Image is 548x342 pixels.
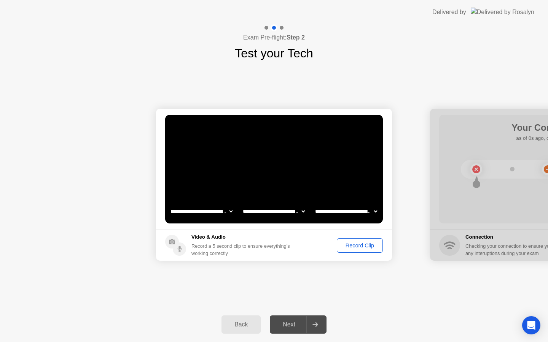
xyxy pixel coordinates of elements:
[337,238,383,253] button: Record Clip
[235,44,313,62] h1: Test your Tech
[432,8,466,17] div: Delivered by
[221,315,261,334] button: Back
[270,315,327,334] button: Next
[471,8,534,16] img: Delivered by Rosalyn
[191,242,293,257] div: Record a 5 second clip to ensure everything’s working correctly
[522,316,540,334] div: Open Intercom Messenger
[191,233,293,241] h5: Video & Audio
[224,321,258,328] div: Back
[243,33,305,42] h4: Exam Pre-flight:
[287,34,305,41] b: Step 2
[241,204,306,219] select: Available speakers
[272,321,306,328] div: Next
[339,242,380,249] div: Record Clip
[169,204,234,219] select: Available cameras
[314,204,379,219] select: Available microphones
